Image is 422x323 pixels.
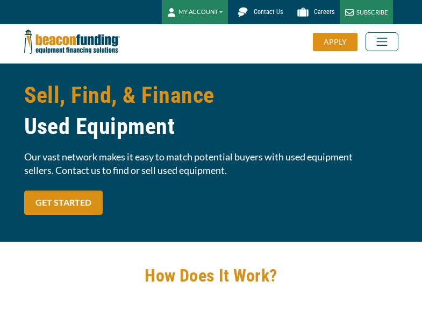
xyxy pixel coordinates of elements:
[24,191,103,215] a: GET STARTED
[24,111,398,142] span: Used Equipment
[313,33,357,51] div: APPLY
[24,150,398,177] span: Our vast network makes it easy to match potential buyers with used equipment sellers. Contact us ...
[24,80,398,142] h1: Sell, Find, & Finance
[288,3,340,22] a: Careers
[366,32,398,51] button: Toggle navigation
[314,8,334,16] span: Careers
[24,24,120,59] img: Beacon Funding Corporation logo
[228,3,288,22] a: Contact Us
[294,3,312,22] img: Beacon Funding Careers
[313,33,366,51] a: APPLY
[24,263,398,288] h2: How Does It Work?
[233,3,252,22] img: Beacon Funding chat
[254,8,283,16] span: Contact Us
